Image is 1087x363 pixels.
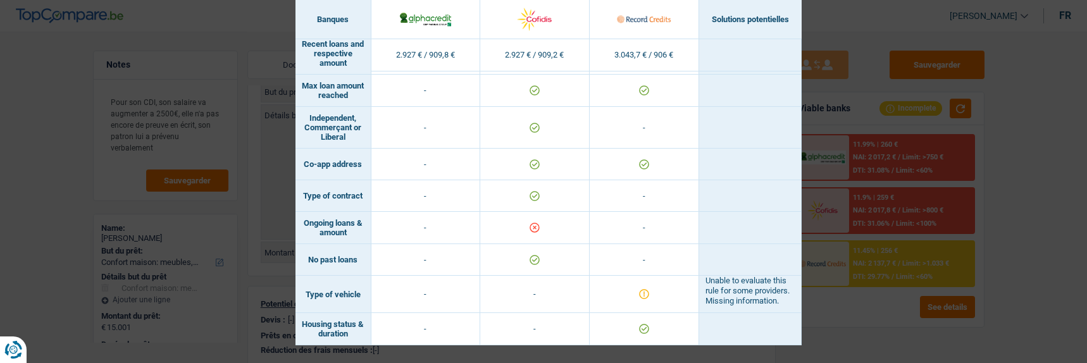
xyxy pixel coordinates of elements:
img: Cofidis [507,6,561,33]
td: Max loan amount reached [295,75,371,107]
td: Co-app address [295,149,371,180]
td: Ongoing loans & amount [295,212,371,244]
td: Type of vehicle [295,276,371,313]
td: - [480,276,590,313]
td: Independent, Commerçant or Liberal [295,107,371,149]
td: Type of contract [295,180,371,212]
td: 2.927 € / 909,8 € [371,39,481,71]
td: - [371,276,481,313]
td: Recent loans and respective amount [295,33,371,75]
img: Record Credits [617,6,671,33]
td: Unable to evaluate this rule for some providers. Missing information. [699,276,802,313]
td: - [590,107,699,149]
td: - [480,313,590,345]
td: 3.043,7 € / 906 € [590,39,699,71]
td: - [371,149,481,180]
td: - [590,212,699,244]
td: - [371,180,481,212]
td: - [371,212,481,244]
td: - [371,107,481,149]
td: Housing status & duration [295,313,371,345]
td: No past loans [295,244,371,276]
td: 2.927 € / 909,2 € [480,39,590,71]
td: - [371,244,481,276]
td: - [590,180,699,212]
td: - [371,313,481,345]
img: AlphaCredit [399,11,452,27]
td: - [590,244,699,276]
td: - [371,75,481,107]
